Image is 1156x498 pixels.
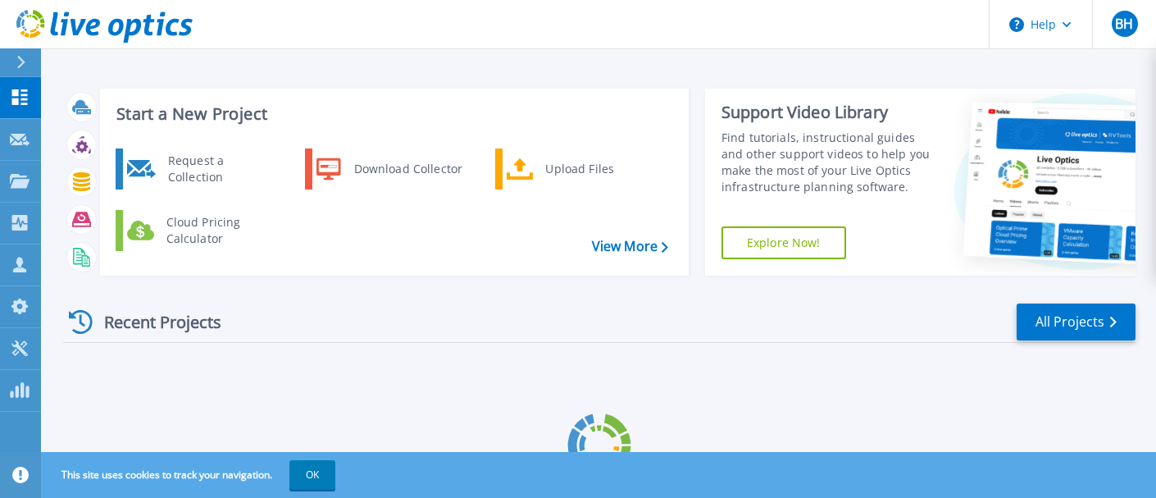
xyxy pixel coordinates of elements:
a: View More [592,239,668,254]
h3: Start a New Project [116,105,667,123]
a: All Projects [1017,304,1136,340]
a: Cloud Pricing Calculator [116,210,284,251]
a: Explore Now! [721,226,846,259]
a: Request a Collection [116,148,284,190]
button: OK [289,460,335,490]
div: Support Video Library [721,102,936,123]
div: Request a Collection [160,153,280,185]
a: Download Collector [305,148,473,190]
span: This site uses cookies to track your navigation. [45,460,335,490]
div: Recent Projects [63,302,243,342]
a: Upload Files [495,148,663,190]
div: Find tutorials, instructional guides and other support videos to help you make the most of your L... [721,130,936,195]
div: Cloud Pricing Calculator [158,214,280,247]
div: Upload Files [537,153,658,185]
span: BH [1115,17,1133,30]
div: Download Collector [346,153,470,185]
